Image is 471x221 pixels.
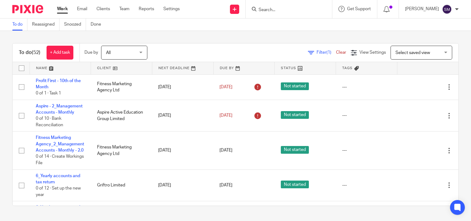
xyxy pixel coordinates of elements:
[152,169,213,201] td: [DATE]
[152,100,213,131] td: [DATE]
[19,49,40,56] h1: To do
[139,6,154,12] a: Reports
[342,147,391,153] div: ---
[36,79,81,89] a: Profit First - 10th of the Month
[36,117,63,127] span: 0 of 10 · Bank Reconciliation
[152,131,213,169] td: [DATE]
[32,19,59,31] a: Reassigned
[342,182,391,188] div: ---
[12,19,27,31] a: To do
[342,84,391,90] div: ---
[219,148,232,152] span: [DATE]
[281,82,309,90] span: Not started
[57,6,68,12] a: Work
[326,50,331,55] span: (1)
[64,19,86,31] a: Snoozed
[47,46,73,60] a: + Add task
[96,6,110,12] a: Clients
[219,113,232,118] span: [DATE]
[342,112,391,119] div: ---
[36,104,83,115] a: Aspire - 2_Management Accounts - Monthly
[317,50,336,55] span: Filter
[281,111,309,119] span: Not started
[91,131,152,169] td: Fitness Marketing Agency Ltd
[342,66,353,70] span: Tags
[32,50,40,55] span: (52)
[91,169,152,201] td: Griftro Limited
[359,50,386,55] span: View Settings
[77,6,87,12] a: Email
[336,50,346,55] a: Clear
[36,174,80,184] a: 6_Yearly accounts and tax return
[219,183,232,187] span: [DATE]
[36,155,84,165] span: 0 of 14 · Create Workings File
[36,91,61,95] span: 0 of 1 · Task 1
[258,7,313,13] input: Search
[12,5,43,13] img: Pixie
[152,74,213,100] td: [DATE]
[119,6,129,12] a: Team
[91,74,152,100] td: Fitness Marketing Agency Ltd
[347,7,371,11] span: Get Support
[36,205,80,216] a: 6_Yearly accounts and tax return
[219,85,232,89] span: [DATE]
[163,6,180,12] a: Settings
[91,19,106,31] a: Done
[442,4,452,14] img: svg%3E
[106,51,111,55] span: All
[36,186,81,197] span: 0 of 12 · Set up the new year
[91,100,152,131] td: Aspire Active Education Group Limited
[405,6,439,12] p: [PERSON_NAME]
[36,136,84,152] a: Fitness Marketing Agency_2_Management Accounts - Monthly - 2.0
[395,51,430,55] span: Select saved view
[281,181,309,188] span: Not started
[84,49,98,56] p: Due by
[281,146,309,154] span: Not started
